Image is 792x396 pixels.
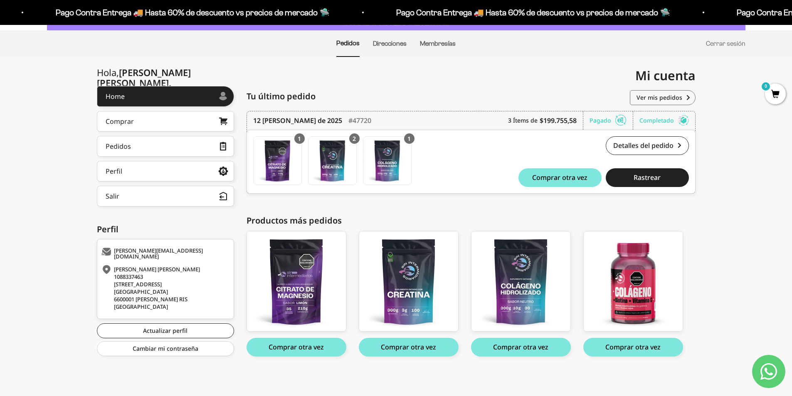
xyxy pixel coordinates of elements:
[247,231,346,332] a: Citrato de Magnesio - Sabor Limón
[363,137,411,184] img: Translation missing: es.Colágeno Hidrolizado
[532,174,587,181] span: Comprar otra vez
[97,67,234,88] div: Hola,
[634,174,661,181] span: Rastrear
[404,133,415,144] div: 1
[471,231,570,331] img: colageno_01_e03c224b-442a-42c4-94f4-6330c5066a10_large.png
[253,116,342,125] time: 12 [PERSON_NAME] de 2025
[308,136,357,185] a: Creatina Monohidrato
[761,81,771,91] mark: 0
[590,111,633,130] div: Pagado
[706,40,745,47] a: Cerrar sesión
[540,116,577,125] b: $199.755,58
[359,231,458,331] img: creatina_01_large.png
[639,111,689,130] div: Completado
[106,118,134,125] div: Comprar
[606,168,689,187] button: Rastrear
[97,136,234,157] a: Pedidos
[518,168,602,187] button: Comprar otra vez
[101,266,227,310] div: [PERSON_NAME] [PERSON_NAME] 1088337463 [STREET_ADDRESS] [GEOGRAPHIC_DATA] 6600001 [PERSON_NAME] R...
[606,136,689,155] a: Detalles del pedido
[97,111,234,132] a: Comprar
[471,338,571,357] button: Comprar otra vez
[106,193,119,199] div: Salir
[583,231,683,332] a: Gomas con Colageno + Biotina + Vitamina C
[396,6,670,19] p: Pago Contra Entrega 🚚 Hasta 60% de descuento vs precios de mercado 🛸
[630,90,696,105] a: Ver mis pedidos
[106,168,122,175] div: Perfil
[169,76,171,89] span: .
[97,223,234,236] div: Perfil
[254,137,301,184] img: Translation missing: es.Citrato de Magnesio - Sabor Limón
[471,231,571,332] a: Colágeno Hidrolizado
[420,40,456,47] a: Membresías
[294,133,305,144] div: 1
[97,66,191,89] span: [PERSON_NAME] [PERSON_NAME]
[359,338,459,357] button: Comprar otra vez
[106,143,131,150] div: Pedidos
[373,40,407,47] a: Direcciones
[359,231,459,332] a: Creatina Monohidrato
[56,6,330,19] p: Pago Contra Entrega 🚚 Hasta 60% de descuento vs precios de mercado 🛸
[308,137,356,184] img: Translation missing: es.Creatina Monohidrato
[583,338,683,357] button: Comprar otra vez
[363,136,412,185] a: Colágeno Hidrolizado
[584,231,683,331] img: colageno_01_47cb8e16-72be-4f77-8cfb-724b1e483a19_large.png
[247,214,696,227] div: Productos más pedidos
[97,186,234,207] button: Salir
[348,111,371,130] div: #47720
[336,39,360,47] a: Pedidos
[101,248,227,259] div: [PERSON_NAME][EMAIL_ADDRESS][DOMAIN_NAME]
[247,90,316,103] span: Tu último pedido
[765,90,786,99] a: 0
[97,86,234,107] a: Home
[253,136,302,185] a: Citrato de Magnesio - Sabor Limón
[247,231,346,331] img: citrato_front_large.png
[508,111,583,130] div: 3 Ítems de
[97,161,234,182] a: Perfil
[97,341,234,356] a: Cambiar mi contraseña
[349,133,360,144] div: 2
[106,93,125,100] div: Home
[635,67,696,84] span: Mi cuenta
[247,338,346,357] button: Comprar otra vez
[97,323,234,338] a: Actualizar perfil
